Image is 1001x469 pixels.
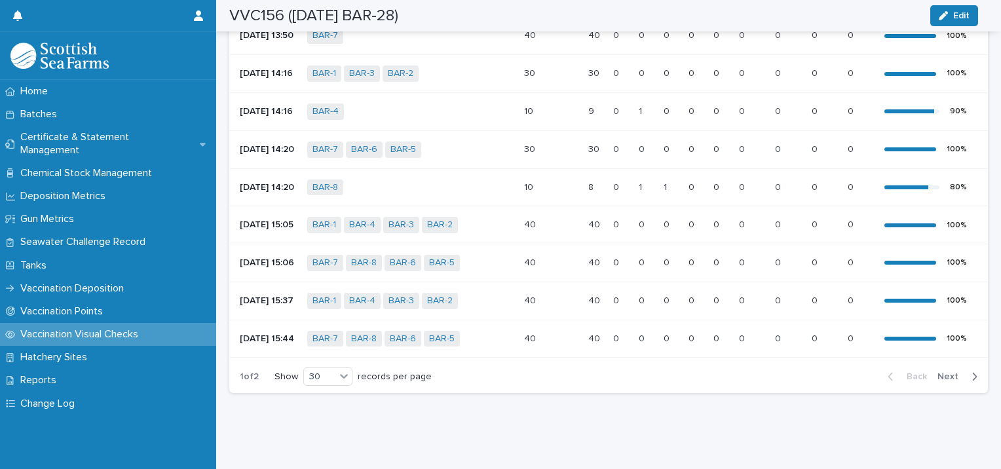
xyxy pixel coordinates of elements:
p: 0 [689,103,697,117]
p: 40 [588,293,603,307]
p: 0 [613,255,622,269]
h2: VVC156 ([DATE] BAR-28) [229,7,398,26]
tr: [DATE] 14:20BAR-8 1010 88 00 11 11 00 00 00 00 00 00 80% [229,168,988,206]
a: BAR-7 [312,257,338,269]
p: 0 [739,217,747,231]
p: 0 [775,28,784,41]
a: BAR-7 [312,144,338,155]
p: [DATE] 14:20 [240,144,297,155]
p: 1 [639,103,645,117]
p: 10 [524,103,536,117]
p: 0 [848,141,856,155]
p: 0 [713,141,722,155]
p: [DATE] 15:05 [240,219,297,231]
tr: [DATE] 15:06BAR-7 BAR-8 BAR-6 BAR-5 4040 4040 00 00 00 00 00 00 00 00 00 100% [229,244,988,282]
p: 0 [639,28,647,41]
div: 90 % [950,107,967,116]
p: 0 [664,331,672,345]
p: 0 [739,66,747,79]
span: Back [899,372,927,381]
p: Seawater Challenge Record [15,236,156,248]
p: 0 [739,28,747,41]
p: 40 [588,217,603,231]
p: 10 [524,179,536,193]
p: Vaccination Visual Checks [15,328,149,341]
a: BAR-5 [429,333,455,345]
p: 0 [739,255,747,269]
p: [DATE] 15:06 [240,257,297,269]
p: 1 [639,179,645,193]
p: 0 [713,179,722,193]
p: 0 [812,293,820,307]
a: BAR-3 [349,68,375,79]
p: 0 [848,103,856,117]
p: 0 [713,103,722,117]
p: 0 [639,66,647,79]
a: BAR-4 [349,219,375,231]
div: 100 % [947,334,967,343]
p: 0 [739,293,747,307]
p: 0 [848,66,856,79]
p: 0 [639,217,647,231]
p: 30 [524,66,538,79]
a: BAR-1 [312,68,336,79]
p: Reports [15,374,67,386]
p: Deposition Metrics [15,190,116,202]
p: 0 [664,141,672,155]
div: 100 % [947,221,967,230]
p: 0 [689,179,697,193]
p: 0 [689,217,697,231]
a: BAR-2 [427,295,453,307]
a: BAR-7 [312,30,338,41]
p: 0 [713,293,722,307]
tr: [DATE] 15:44BAR-7 BAR-8 BAR-6 BAR-5 4040 4040 00 00 00 00 00 00 00 00 00 100% [229,320,988,358]
p: 0 [664,255,672,269]
a: BAR-5 [429,257,455,269]
div: 100 % [947,258,967,267]
p: [DATE] 14:20 [240,182,297,193]
p: 0 [639,293,647,307]
div: 100 % [947,145,967,154]
p: 40 [524,217,538,231]
span: Next [937,372,966,381]
button: Edit [930,5,978,26]
p: 0 [713,28,722,41]
a: BAR-8 [351,333,377,345]
p: 0 [812,66,820,79]
p: 0 [613,103,622,117]
p: Tanks [15,259,57,272]
a: BAR-2 [427,219,453,231]
p: 0 [848,293,856,307]
p: 0 [812,331,820,345]
p: 0 [812,103,820,117]
tr: [DATE] 14:16BAR-1 BAR-3 BAR-2 3030 3030 00 00 00 00 00 00 00 00 00 100% [229,55,988,93]
div: 100 % [947,296,967,305]
a: BAR-8 [312,182,338,193]
p: 0 [713,331,722,345]
p: 0 [689,141,697,155]
p: [DATE] 14:16 [240,68,297,79]
p: 0 [739,141,747,155]
p: 0 [639,331,647,345]
p: 0 [775,293,784,307]
p: 0 [775,179,784,193]
p: 0 [713,255,722,269]
p: Vaccination Points [15,305,113,318]
a: BAR-3 [388,295,414,307]
p: Change Log [15,398,85,410]
p: [DATE] 15:37 [240,295,297,307]
p: 0 [775,103,784,117]
p: 40 [524,28,538,41]
span: Edit [953,11,970,20]
p: records per page [358,371,432,383]
tr: [DATE] 14:16BAR-4 1010 99 00 11 00 00 00 00 00 00 00 90% [229,92,988,130]
p: 0 [848,28,856,41]
p: 0 [664,28,672,41]
p: 0 [613,141,622,155]
p: 0 [775,66,784,79]
p: Chemical Stock Management [15,167,162,179]
p: 0 [689,293,697,307]
a: BAR-1 [312,295,336,307]
p: 0 [775,255,784,269]
p: Gun Metrics [15,213,85,225]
